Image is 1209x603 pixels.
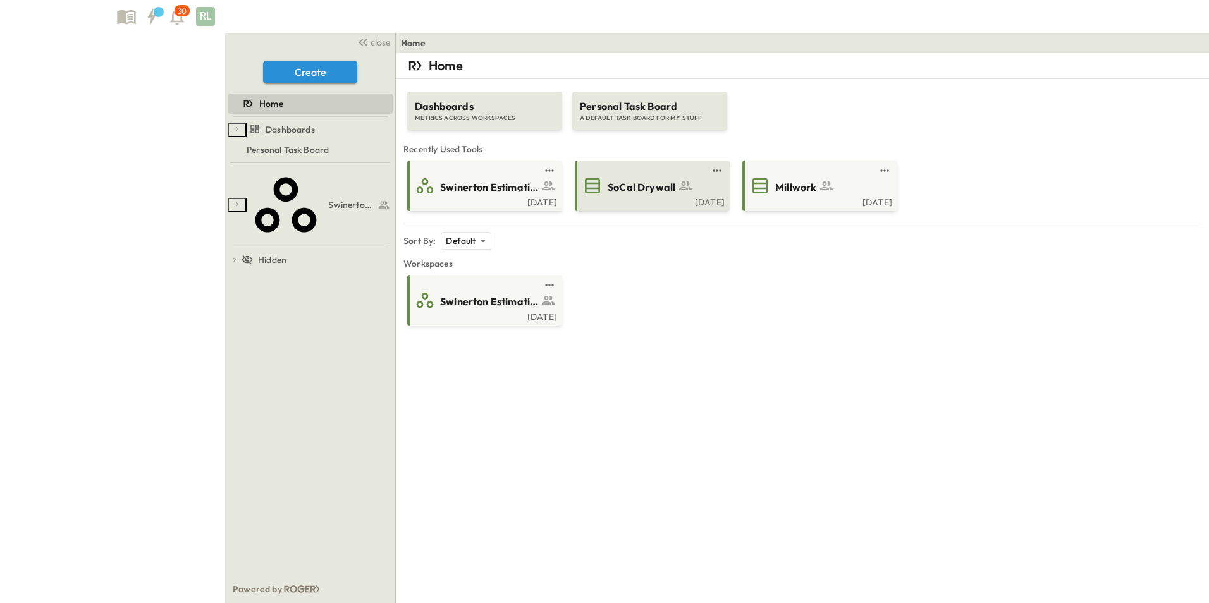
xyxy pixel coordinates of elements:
[403,234,436,247] p: Sort By:
[429,57,463,75] p: Home
[195,6,216,27] button: RL
[249,166,390,244] a: Swinerton Estimating
[440,180,538,195] span: Swinerton Estimating
[577,196,725,206] a: [DATE]
[225,575,395,603] div: Powered by
[403,257,1201,270] span: Workspaces
[577,176,725,196] a: SoCal Drywall
[15,3,113,30] img: 6c363589ada0b36f064d841b69d3a419a338230e66bb0a533688fa5cc3e9e735.png
[446,234,476,247] p: Default
[266,123,315,136] span: Dashboards
[745,176,892,196] a: Millwork
[775,180,816,195] span: Millwork
[415,99,555,114] span: Dashboards
[580,114,720,123] span: A DEFAULT TASK BOARD FOR MY STUFF
[352,33,393,51] button: close
[247,143,329,156] span: Personal Task Board
[228,166,393,244] div: Swinerton Estimatingtest
[410,310,557,320] a: [DATE]
[440,295,538,309] span: Swinerton Estimating
[415,114,555,123] span: METRICS ACROSS WORKSPACES
[401,37,426,49] a: Home
[580,99,720,114] span: Personal Task Board
[401,37,433,49] nav: breadcrumbs
[258,253,286,266] span: Hidden
[196,7,215,26] div: RL
[228,141,390,159] a: Personal Task Board
[542,163,557,178] button: test
[406,79,563,130] a: DashboardsMETRICS ACROSS WORKSPACES
[403,143,1201,155] span: Recently Used Tools
[228,140,393,160] div: Personal Task Boardtest
[441,232,491,250] div: Default
[371,36,390,49] span: close
[259,97,283,110] span: Home
[410,176,557,196] a: Swinerton Estimating
[228,95,390,113] a: Home
[571,79,728,130] a: Personal Task BoardA DEFAULT TASK BOARD FOR MY STUFF
[263,61,357,83] button: Create
[709,163,725,178] button: test
[410,196,557,206] a: [DATE]
[139,5,164,28] button: 2
[410,290,557,310] a: Swinerton Estimating
[156,25,162,33] h6: 2
[542,277,557,293] button: test
[328,198,374,211] span: Swinerton Estimating
[877,163,892,178] button: test
[249,121,390,138] a: Dashboards
[608,180,675,195] span: SoCal Drywall
[178,6,187,16] p: 30
[745,196,892,206] a: [DATE]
